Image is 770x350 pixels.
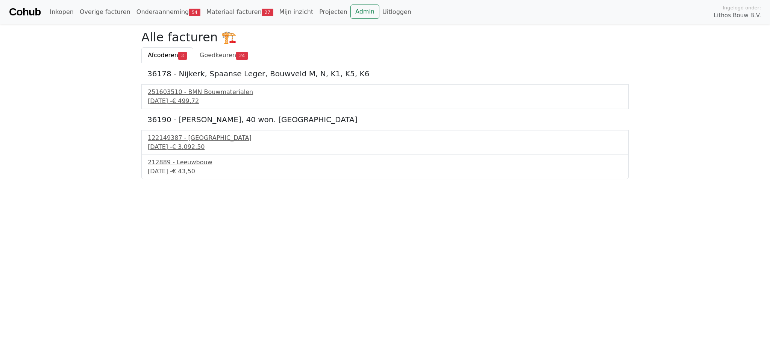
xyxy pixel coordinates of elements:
span: € 43,50 [172,168,195,175]
a: 251603510 - BMN Bouwmaterialen[DATE] -€ 499,72 [148,88,622,106]
span: € 3.092,50 [172,143,205,150]
h2: Alle facturen 🏗️ [141,30,629,44]
a: Afcoderen3 [141,47,193,63]
a: Inkopen [47,5,76,20]
a: 212889 - Leeuwbouw[DATE] -€ 43,50 [148,158,622,176]
span: Afcoderen [148,52,178,59]
span: € 499,72 [172,97,199,105]
div: 122149387 - [GEOGRAPHIC_DATA] [148,133,622,142]
span: Ingelogd onder: [723,4,761,11]
a: Uitloggen [379,5,414,20]
h5: 36190 - [PERSON_NAME], 40 won. [GEOGRAPHIC_DATA] [147,115,623,124]
div: [DATE] - [148,142,622,152]
a: Onderaanneming54 [133,5,203,20]
span: 3 [178,52,187,59]
a: Mijn inzicht [276,5,317,20]
div: 251603510 - BMN Bouwmaterialen [148,88,622,97]
a: Materiaal facturen27 [203,5,276,20]
a: 122149387 - [GEOGRAPHIC_DATA][DATE] -€ 3.092,50 [148,133,622,152]
span: 54 [189,9,200,16]
a: Overige facturen [77,5,133,20]
span: 27 [262,9,273,16]
div: [DATE] - [148,97,622,106]
span: Goedkeuren [200,52,236,59]
a: Goedkeuren24 [193,47,254,63]
a: Admin [350,5,379,19]
a: Projecten [316,5,350,20]
div: 212889 - Leeuwbouw [148,158,622,167]
a: Cohub [9,3,41,21]
span: 24 [236,52,248,59]
h5: 36178 - Nijkerk, Spaanse Leger, Bouwveld M, N, K1, K5, K6 [147,69,623,78]
div: [DATE] - [148,167,622,176]
span: Lithos Bouw B.V. [714,11,761,20]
